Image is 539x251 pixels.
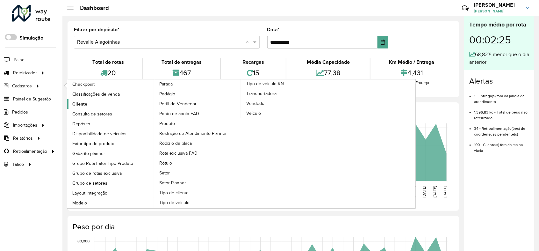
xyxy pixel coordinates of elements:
[67,168,155,178] a: Grupo de rotas exclusiva
[75,66,141,80] div: 20
[474,8,521,14] span: [PERSON_NAME]
[72,190,107,196] span: Layout integração
[13,70,37,76] span: Roteirizador
[13,122,37,129] span: Importações
[241,89,328,98] a: Transportadora
[469,29,529,51] div: 00:02:25
[72,140,114,147] span: Fator tipo de produto
[67,79,241,208] a: Parada
[154,138,241,148] a: Rodízio de placa
[474,88,529,105] li: 1 - Entrega(s) fora da janela de atendimento
[154,178,241,188] a: Setor Planner
[246,80,284,87] span: Tipo de veículo RN
[67,139,155,148] a: Fator tipo de produto
[72,180,107,187] span: Grupo de setores
[72,111,112,117] span: Consulta de setores
[159,91,175,97] span: Pedágio
[159,199,190,206] span: Tipo de veículo
[241,99,328,108] a: Vendedor
[12,83,32,89] span: Cadastros
[372,66,451,80] div: 4,431
[246,90,277,97] span: Transportadora
[73,222,453,232] h4: Peso por dia
[72,81,95,88] span: Checkpoint
[469,51,529,66] div: 68,82% menor que o dia anterior
[19,34,43,42] label: Simulação
[77,239,90,243] text: 80,000
[67,79,155,89] a: Checkpoint
[154,89,241,99] a: Pedágio
[67,129,155,138] a: Disponibilidade de veículos
[154,129,241,138] a: Restrição de Atendimento Planner
[159,150,198,157] span: Rota exclusiva FAD
[159,100,197,107] span: Perfil de Vendedor
[159,180,186,186] span: Setor Planner
[12,109,28,115] span: Pedidos
[474,105,529,121] li: 1.396,83 kg - Total de peso não roteirizado
[154,99,241,108] a: Perfil de Vendedor
[474,137,529,153] li: 100 - Cliente(s) fora da malha viária
[159,120,175,127] span: Produto
[74,26,119,33] label: Filtrar por depósito
[288,66,368,80] div: 77,38
[67,198,155,208] a: Modelo
[159,110,199,117] span: Ponto de apoio FAD
[458,1,472,15] a: Contato Rápido
[246,38,252,46] span: Clear all
[159,81,173,87] span: Parada
[13,148,47,155] span: Retroalimentação
[72,150,105,157] span: Gabarito planner
[67,99,155,109] a: Cliente
[159,170,170,176] span: Setor
[72,121,90,127] span: Depósito
[222,66,284,80] div: 15
[433,186,437,197] text: [DATE]
[267,26,280,33] label: Data
[14,56,25,63] span: Painel
[469,77,529,86] h4: Alertas
[154,188,241,197] a: Tipo de cliente
[372,58,451,66] div: Km Médio / Entrega
[159,189,189,196] span: Tipo de cliente
[67,119,155,129] a: Depósito
[246,110,261,117] span: Veículo
[377,36,388,48] button: Choose Date
[154,109,241,118] a: Ponto de apoio FAD
[74,4,109,11] h2: Dashboard
[154,198,241,207] a: Tipo de veículo
[72,91,120,98] span: Classificações de venda
[154,119,241,128] a: Produto
[474,121,529,137] li: 34 - Retroalimentação(ões) de coordenadas pendente(s)
[75,58,141,66] div: Total de rotas
[443,186,447,197] text: [DATE]
[241,108,328,118] a: Veículo
[67,159,155,168] a: Grupo Rota Fator Tipo Produto
[13,135,33,142] span: Relatórios
[67,109,155,119] a: Consulta de setores
[222,58,284,66] div: Recargas
[159,140,192,147] span: Rodízio de placa
[72,130,126,137] span: Disponibilidade de veículos
[159,160,172,166] span: Rótulo
[67,178,155,188] a: Grupo de setores
[154,79,328,208] a: Tipo de veículo RN
[246,100,266,107] span: Vendedor
[288,58,368,66] div: Média Capacidade
[72,160,133,167] span: Grupo Rota Fator Tipo Produto
[67,188,155,198] a: Layout integração
[154,168,241,178] a: Setor
[67,149,155,158] a: Gabarito planner
[72,170,122,177] span: Grupo de rotas exclusiva
[474,2,521,8] h3: [PERSON_NAME]
[145,58,219,66] div: Total de entregas
[159,130,227,137] span: Restrição de Atendimento Planner
[72,200,87,206] span: Modelo
[72,101,87,107] span: Cliente
[67,89,155,99] a: Classificações de venda
[12,161,24,168] span: Tático
[154,158,241,168] a: Rótulo
[154,148,241,158] a: Rota exclusiva FAD
[422,186,426,197] text: [DATE]
[13,96,51,102] span: Painel de Sugestão
[145,66,219,80] div: 467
